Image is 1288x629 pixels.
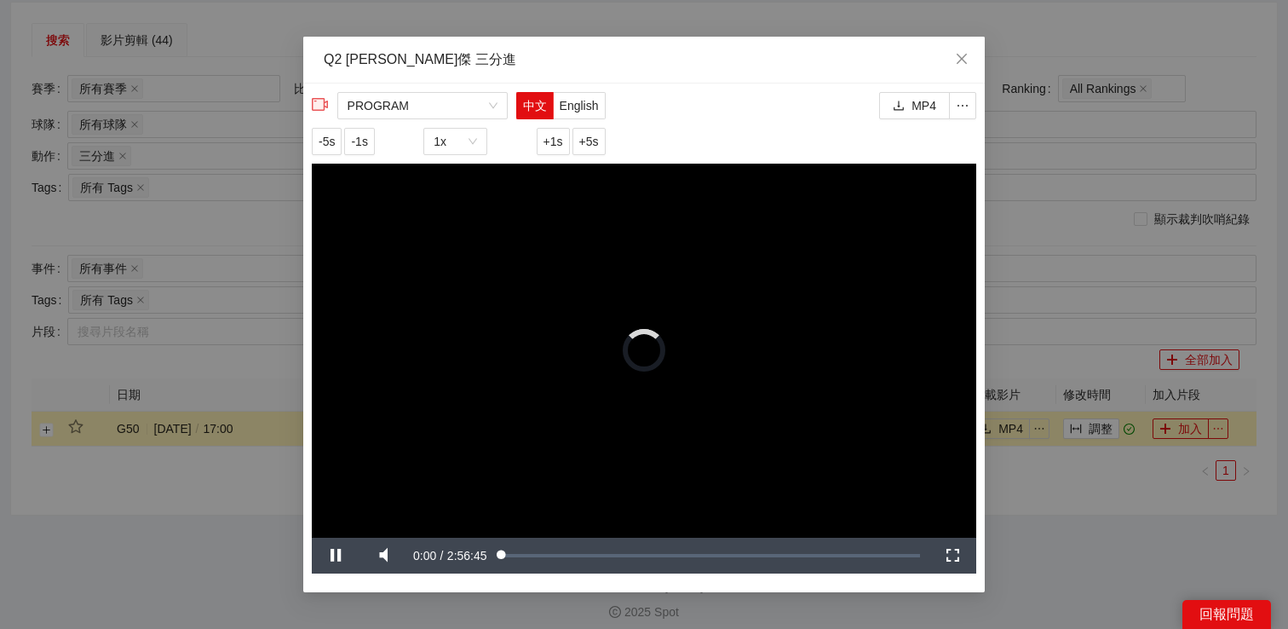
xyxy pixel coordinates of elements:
span: ellipsis [950,99,975,113]
button: Mute [359,538,407,574]
button: -5s [312,128,342,155]
button: Pause [312,538,359,574]
div: Q2 [PERSON_NAME]傑 三分進 [324,50,964,69]
span: MP4 [911,96,936,115]
button: +1s [537,128,570,155]
div: 回報問題 [1182,600,1271,629]
button: ellipsis [949,92,976,119]
span: close [955,52,969,66]
span: download [893,100,905,113]
button: Close [939,37,985,83]
span: -5s [319,132,335,151]
span: 中文 [523,99,547,113]
span: video-camera [312,96,329,113]
div: Progress Bar [502,554,920,557]
span: English [560,99,599,113]
span: 0:00 [413,549,436,563]
button: Fullscreen [929,538,976,574]
span: / [440,549,444,563]
span: PROGRAM [348,93,497,118]
span: 2:56:45 [447,549,487,563]
button: +5s [572,128,606,155]
button: downloadMP4 [879,92,950,119]
span: +5s [579,132,599,151]
span: +1s [543,132,563,151]
span: -1s [351,132,367,151]
span: 1x [434,129,477,154]
div: Video Player [312,164,976,538]
button: -1s [344,128,374,155]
